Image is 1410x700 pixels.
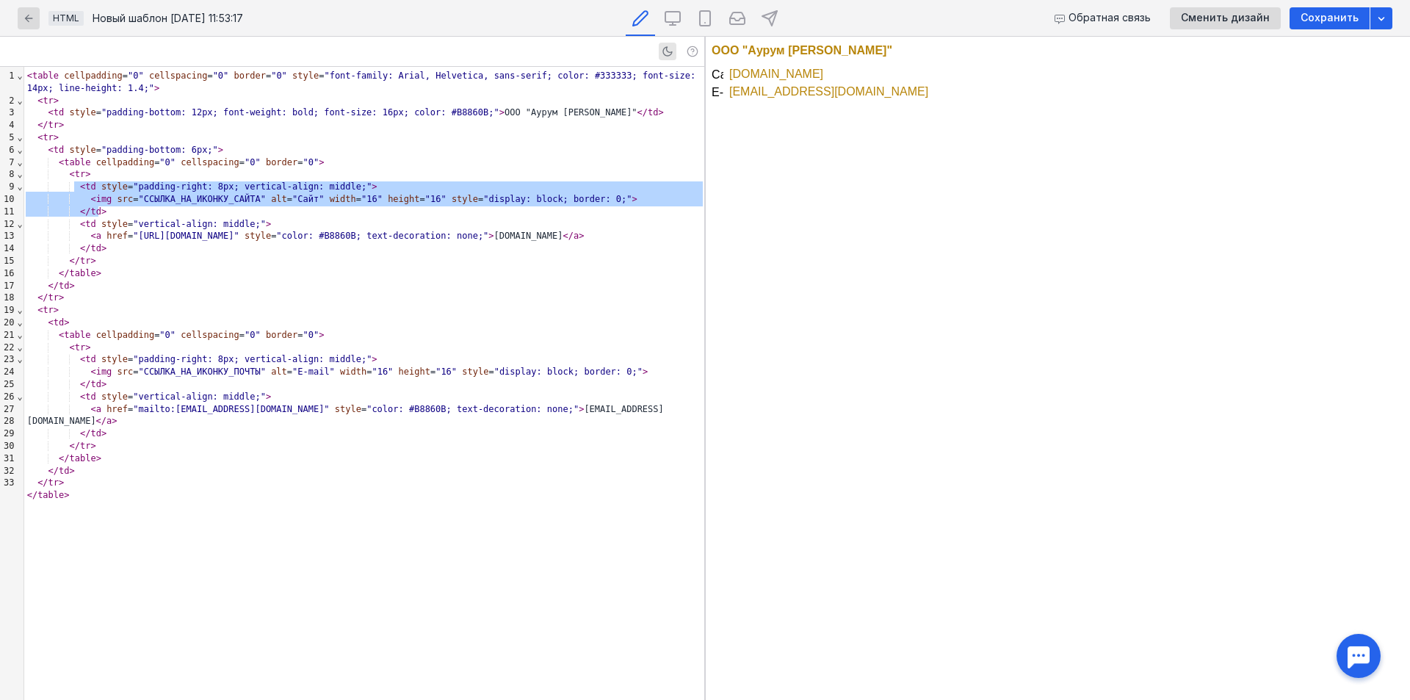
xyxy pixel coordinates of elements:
[16,145,23,155] span: Fold line
[90,194,95,204] span: <
[59,157,64,167] span: <
[133,392,266,402] span: "vertical-align: middle;"
[117,367,134,377] span: src
[372,181,377,192] span: >
[32,71,59,81] span: table
[101,145,218,155] span: "padding-bottom: 6px;"
[579,404,584,414] span: >
[133,219,266,229] span: "vertical-align: middle;"
[70,145,96,155] span: style
[106,404,128,414] span: href
[319,330,324,340] span: >
[361,194,383,204] span: "16"
[54,95,59,106] span: >
[59,281,69,291] span: td
[48,281,59,291] span: </
[70,169,75,179] span: <
[64,71,122,81] span: cellpadding
[24,193,704,206] div: = = = = =
[271,194,287,204] span: alt
[90,231,95,241] span: <
[159,157,176,167] span: "0"
[101,379,106,389] span: >
[75,169,85,179] span: tr
[96,404,101,414] span: a
[574,231,579,241] span: a
[59,330,64,340] span: <
[637,107,648,118] span: </
[80,243,90,253] span: </
[80,428,90,439] span: </
[27,71,32,81] span: <
[245,330,261,340] span: "0"
[70,256,80,266] span: </
[85,392,95,402] span: td
[1069,12,1151,24] span: Обратная связь
[24,181,704,193] div: =
[85,354,95,364] span: td
[96,330,154,340] span: cellpadding
[266,219,271,229] span: >
[53,12,79,24] span: HTML
[37,120,48,130] span: </
[96,416,106,426] span: </
[64,490,69,500] span: >
[1290,7,1370,29] button: Сохранить
[54,145,64,155] span: td
[37,477,48,488] span: </
[24,329,704,342] div: = = =
[64,157,90,167] span: table
[218,145,223,155] span: >
[494,367,643,377] span: "display: block; border: 0;"
[54,305,59,315] span: >
[101,107,499,118] span: "padding-bottom: 12px; font-weight: bold; font-size: 16px; color: #B8860B;"
[292,367,335,377] span: "E-mail"
[70,107,96,118] span: style
[303,157,319,167] span: "0"
[133,354,372,364] span: "padding-right: 8px; vertical-align: middle;"
[139,367,266,377] span: "ССЫЛКА_НА_ИКОНКУ_ПОЧТЫ"
[1301,12,1359,24] span: Сохранить
[59,120,64,130] span: >
[234,71,266,81] span: border
[90,441,95,451] span: >
[266,157,297,167] span: border
[266,392,271,402] span: >
[128,71,144,81] span: "0"
[16,157,23,167] span: Fold line
[372,354,377,364] span: >
[1170,7,1281,29] button: Сменить дизайн
[37,292,48,303] span: </
[133,181,372,192] span: "padding-right: 8px; vertical-align: middle;"
[16,71,23,81] span: Fold line
[90,243,101,253] span: td
[488,231,493,241] span: >
[271,71,287,81] span: "0"
[245,231,271,241] span: style
[372,367,393,377] span: "16"
[632,194,637,204] span: >
[48,466,59,476] span: </
[181,157,239,167] span: cellspacing
[70,281,75,291] span: >
[54,317,64,328] span: td
[80,379,90,389] span: </
[96,453,101,463] span: >
[133,404,329,414] span: "mailto:[EMAIL_ADDRESS][DOMAIN_NAME]"
[483,194,632,204] span: "display: block; border: 0;"
[59,268,69,278] span: </
[24,230,704,242] div: = = [DOMAIN_NAME]
[24,366,704,378] div: = = = = =
[563,231,574,241] span: </
[340,367,366,377] span: width
[85,219,95,229] span: td
[64,330,90,340] span: table
[303,330,319,340] span: "0"
[85,342,90,353] span: >
[16,95,23,106] span: Fold line
[139,194,266,204] span: "ССЫЛКА_НА_ИКОНКУ_САЙТА"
